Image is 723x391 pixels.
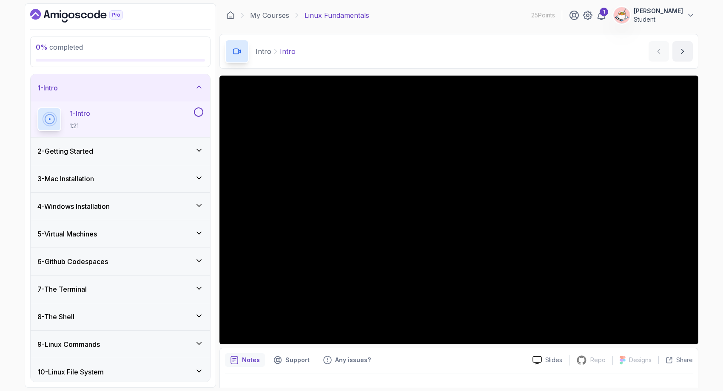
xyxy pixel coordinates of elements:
p: Designs [629,356,652,364]
p: Linux Fundamentals [305,10,369,20]
button: 1-Intro1:21 [37,107,203,131]
h3: 2 - Getting Started [37,146,93,156]
a: Dashboard [30,9,142,23]
button: 6-Github Codespaces [31,248,210,275]
button: Support button [268,353,315,367]
p: Notes [242,356,260,364]
img: user profile image [614,7,630,23]
span: completed [36,43,83,51]
button: 9-Linux Commands [31,331,210,358]
h3: 9 - Linux Commands [37,339,100,349]
p: 1:21 [70,122,90,130]
div: 1 [600,8,608,16]
p: Support [285,356,310,364]
h3: 7 - The Terminal [37,284,87,294]
iframe: 1 - intro [219,76,698,344]
button: 5-Virtual Machines [31,220,210,248]
button: 4-Windows Installation [31,193,210,220]
p: 1 - Intro [70,108,90,118]
button: Share [658,356,693,364]
h3: 8 - The Shell [37,312,74,322]
button: 1-Intro [31,74,210,101]
h3: 3 - Mac Installation [37,174,94,184]
h3: 10 - Linux File System [37,367,104,377]
p: Any issues? [335,356,371,364]
button: 3-Mac Installation [31,165,210,192]
button: previous content [649,41,669,62]
button: 2-Getting Started [31,138,210,165]
p: Student [634,15,683,24]
a: Slides [526,356,569,365]
p: 25 Points [531,11,555,20]
button: next content [672,41,693,62]
a: My Courses [250,10,289,20]
p: Share [676,356,693,364]
p: [PERSON_NAME] [634,7,683,15]
span: 0 % [36,43,48,51]
h3: 4 - Windows Installation [37,201,110,211]
a: Dashboard [226,11,235,20]
p: Repo [590,356,606,364]
button: user profile image[PERSON_NAME]Student [613,7,695,24]
button: 10-Linux File System [31,358,210,385]
a: 1 [596,10,606,20]
p: Intro [280,46,296,56]
h3: 1 - Intro [37,83,58,93]
p: Intro [256,46,271,56]
button: notes button [225,353,265,367]
h3: 5 - Virtual Machines [37,229,97,239]
button: Feedback button [318,353,376,367]
button: 7-The Terminal [31,276,210,303]
h3: 6 - Github Codespaces [37,256,108,267]
p: Slides [545,356,562,364]
button: 8-The Shell [31,303,210,330]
